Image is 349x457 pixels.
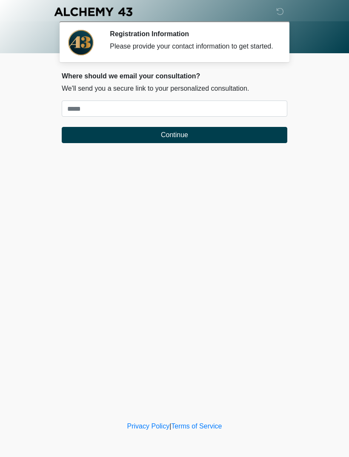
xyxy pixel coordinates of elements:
[62,127,287,143] button: Continue
[127,423,170,430] a: Privacy Policy
[62,83,287,94] p: We'll send you a secure link to your personalized consultation.
[169,423,171,430] a: |
[53,6,133,17] img: Alchemy 43 Logo
[110,41,275,52] div: Please provide your contact information to get started.
[110,30,275,38] h2: Registration Information
[171,423,222,430] a: Terms of Service
[68,30,94,55] img: Agent Avatar
[62,72,287,80] h2: Where should we email your consultation?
